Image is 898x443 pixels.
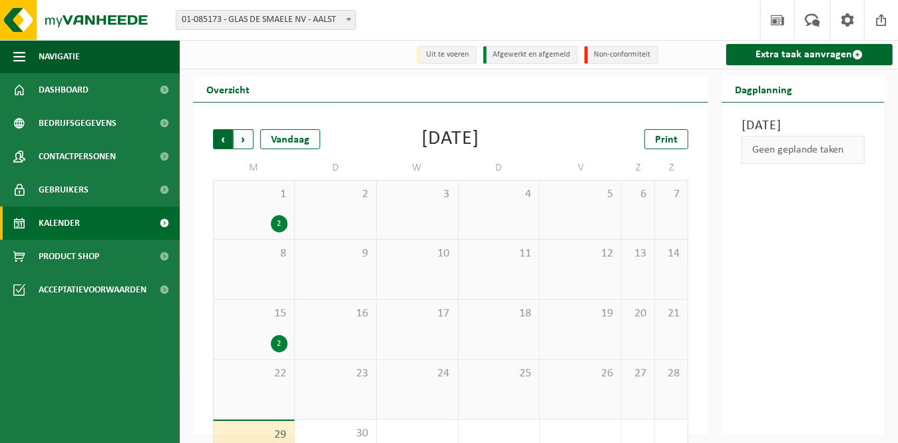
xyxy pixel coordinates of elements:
[220,306,288,321] span: 15
[302,426,369,441] span: 30
[39,273,146,306] span: Acceptatievoorwaarden
[295,156,377,180] td: D
[584,46,658,64] li: Non-conformiteit
[644,129,688,149] a: Print
[39,40,80,73] span: Navigatie
[547,187,614,202] span: 5
[742,116,865,136] h3: [DATE]
[271,215,288,232] div: 2
[176,11,355,29] span: 01-085173 - GLAS DE SMAELE NV - AALST
[662,366,681,381] span: 28
[213,156,295,180] td: M
[220,187,288,202] span: 1
[302,246,369,261] span: 9
[417,46,477,64] li: Uit te voeren
[271,335,288,352] div: 2
[662,306,681,321] span: 21
[662,246,681,261] span: 14
[39,240,99,273] span: Product Shop
[302,306,369,321] span: 16
[540,156,622,180] td: V
[193,76,263,102] h2: Overzicht
[176,10,356,30] span: 01-085173 - GLAS DE SMAELE NV - AALST
[547,306,614,321] span: 19
[726,44,893,65] a: Extra taak aanvragen
[622,156,655,180] td: Z
[383,187,451,202] span: 3
[302,366,369,381] span: 23
[628,306,648,321] span: 20
[655,156,688,180] td: Z
[39,140,116,173] span: Contactpersonen
[39,207,80,240] span: Kalender
[547,366,614,381] span: 26
[39,73,89,107] span: Dashboard
[220,366,288,381] span: 22
[465,306,533,321] span: 18
[377,156,459,180] td: W
[383,246,451,261] span: 10
[465,366,533,381] span: 25
[662,187,681,202] span: 7
[383,306,451,321] span: 17
[655,135,678,145] span: Print
[220,428,288,442] span: 29
[234,129,254,149] span: Volgende
[547,246,614,261] span: 12
[628,366,648,381] span: 27
[628,187,648,202] span: 6
[383,366,451,381] span: 24
[220,246,288,261] span: 8
[260,129,320,149] div: Vandaag
[465,187,533,202] span: 4
[465,246,533,261] span: 11
[422,129,480,149] div: [DATE]
[39,107,116,140] span: Bedrijfsgegevens
[39,173,89,207] span: Gebruikers
[722,76,805,102] h2: Dagplanning
[742,136,865,164] div: Geen geplande taken
[213,129,233,149] span: Vorige
[302,187,369,202] span: 2
[628,246,648,261] span: 13
[459,156,541,180] td: D
[483,46,578,64] li: Afgewerkt en afgemeld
